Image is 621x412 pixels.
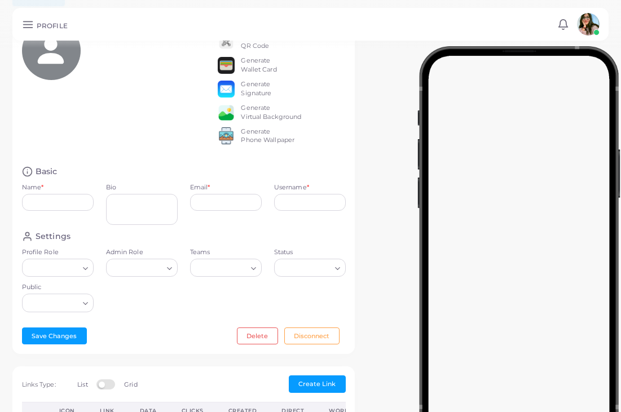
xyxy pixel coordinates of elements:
[22,294,94,312] div: Search for option
[274,259,346,277] div: Search for option
[190,183,210,192] label: Email
[22,259,94,277] div: Search for option
[218,104,235,121] img: e64e04433dee680bcc62d3a6779a8f701ecaf3be228fb80ea91b313d80e16e10.png
[22,248,94,257] label: Profile Role
[22,183,44,192] label: Name
[289,375,346,392] button: Create Link
[192,262,246,274] input: Search for option
[22,380,56,388] span: Links Type:
[274,183,309,192] label: Username
[124,380,137,389] label: Grid
[77,380,87,389] label: List
[279,262,331,274] input: Search for option
[106,248,178,257] label: Admin Role
[36,231,71,242] h4: Settings
[22,283,94,292] label: Public
[298,380,336,388] span: Create Link
[218,127,235,144] img: 522fc3d1c3555ff804a1a379a540d0107ed87845162a92721bf5e2ebbcc3ae6c.png
[577,13,600,36] img: avatar
[574,13,602,36] a: avatar
[111,262,162,274] input: Search for option
[241,104,301,122] div: Generate Virtual Background
[241,80,271,98] div: Generate Signature
[274,248,346,257] label: Status
[22,327,87,344] button: Save Changes
[27,297,78,309] input: Search for option
[27,262,78,274] input: Search for option
[36,166,58,177] h4: Basic
[190,248,262,257] label: Teams
[218,57,235,74] img: apple-wallet.png
[106,183,178,192] label: Bio
[106,259,178,277] div: Search for option
[190,259,262,277] div: Search for option
[218,81,235,98] img: email.png
[241,56,276,74] div: Generate Wallet Card
[284,327,340,344] button: Disconnect
[237,327,278,344] button: Delete
[241,127,294,145] div: Generate Phone Wallpaper
[37,22,68,30] h5: PROFILE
